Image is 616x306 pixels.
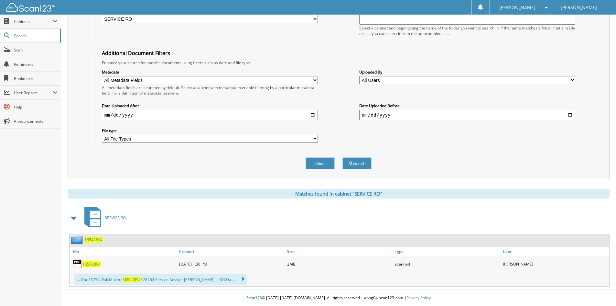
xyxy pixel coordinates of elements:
a: Privacy Policy [406,295,431,300]
img: PDF.png [73,259,82,269]
a: SERVICE RO [81,205,126,231]
label: File type [102,128,318,133]
input: end [359,110,575,120]
span: Scan123 [246,295,262,300]
button: Clear [306,157,335,169]
a: User [501,247,609,256]
span: User Reports [14,90,53,96]
span: Help [14,104,58,110]
img: folder2.png [71,236,84,244]
a: 16542894 [82,261,101,267]
div: Matches found in cabinet "SERVICE RO" [68,189,610,198]
span: Announcements [14,119,58,124]
span: [PERSON_NAME] [499,6,535,9]
legend: Additional Document Filters [99,50,173,57]
label: Uploaded By [359,69,575,75]
input: start [102,110,318,120]
a: here [170,90,178,96]
a: Size [286,247,394,256]
span: SERVICE RO [105,215,126,221]
div: Enhance your search for specific documents using filters such as date and file type. [99,60,578,65]
span: Scan [14,47,58,53]
div: [DATE] 1:38 PM [178,257,286,270]
label: Date Uploaded Before [359,103,575,108]
div: ... Out 28754 Viak Mul ete / 28764 Service Advisor [PERSON_NAME] ... OO Da... [74,274,247,285]
span: Reminders [14,62,58,67]
span: [PERSON_NAME] [561,6,597,9]
a: Created [178,247,286,256]
a: Type [393,247,501,256]
a: File [70,247,178,256]
div: [PERSON_NAME] [501,257,609,270]
label: Date Uploaded After [102,103,318,108]
div: © [DATE]-[DATE] [DOMAIN_NAME]. All rights reserved | appg04-scan123-com | [61,290,616,306]
span: 16542894 [123,277,141,282]
label: Metadata [102,69,318,75]
button: Search [342,157,372,169]
span: Cabinets [14,19,53,24]
div: 2MB [286,257,394,270]
a: 16542894 [84,237,103,243]
div: All metadata fields are searched by default. Select a cabinet with metadata to enable filtering b... [102,85,318,96]
div: scanned [393,257,501,270]
img: scan123-logo-white.svg [6,3,55,12]
span: Bookmarks [14,76,58,81]
div: Select a cabinet and begin typing the name of the folder you want to search in. If the name match... [359,25,575,36]
iframe: Chat Widget [584,275,616,306]
span: Search [14,33,57,39]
